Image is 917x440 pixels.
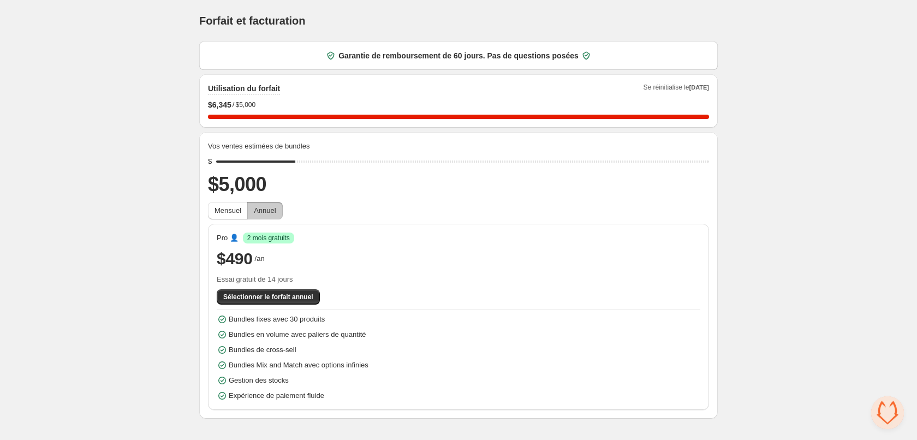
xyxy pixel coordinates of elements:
span: Garantie de remboursement de 60 jours. Pas de questions posées [338,50,579,61]
h2: $5,000 [208,171,709,198]
span: [DATE] [689,84,709,91]
h1: Forfait et facturation [199,14,305,27]
span: $490 [217,248,253,270]
span: Pro 👤 [217,233,239,243]
span: 2 mois gratuits [247,234,290,242]
h2: Utilisation du forfait [208,83,280,94]
span: /an [255,253,265,264]
span: Expérience de paiement fluide [229,390,324,401]
span: Annuel [254,206,276,215]
span: Vos ventes estimées de bundles [208,141,309,152]
span: Gestion des stocks [229,375,289,386]
button: Sélectionner le forfait annuel [217,289,320,305]
div: $ [208,156,212,167]
span: Bundles fixes avec 30 produits [229,314,325,325]
span: Sélectionner le forfait annuel [223,293,313,301]
button: Mensuel [208,202,248,219]
span: Bundles de cross-sell [229,344,296,355]
span: Mensuel [215,206,241,215]
span: $5,000 [235,100,255,109]
span: Bundles Mix and Match avec options infinies [229,360,368,371]
span: Bundles en volume avec paliers de quantité [229,329,366,340]
div: Ouvrir le chat [871,396,904,429]
span: Se réinitialise le [643,83,709,95]
div: / [208,99,709,110]
button: Annuel [247,202,282,219]
span: $ 6,345 [208,99,231,110]
span: Essai gratuit de 14 jours [217,274,700,285]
